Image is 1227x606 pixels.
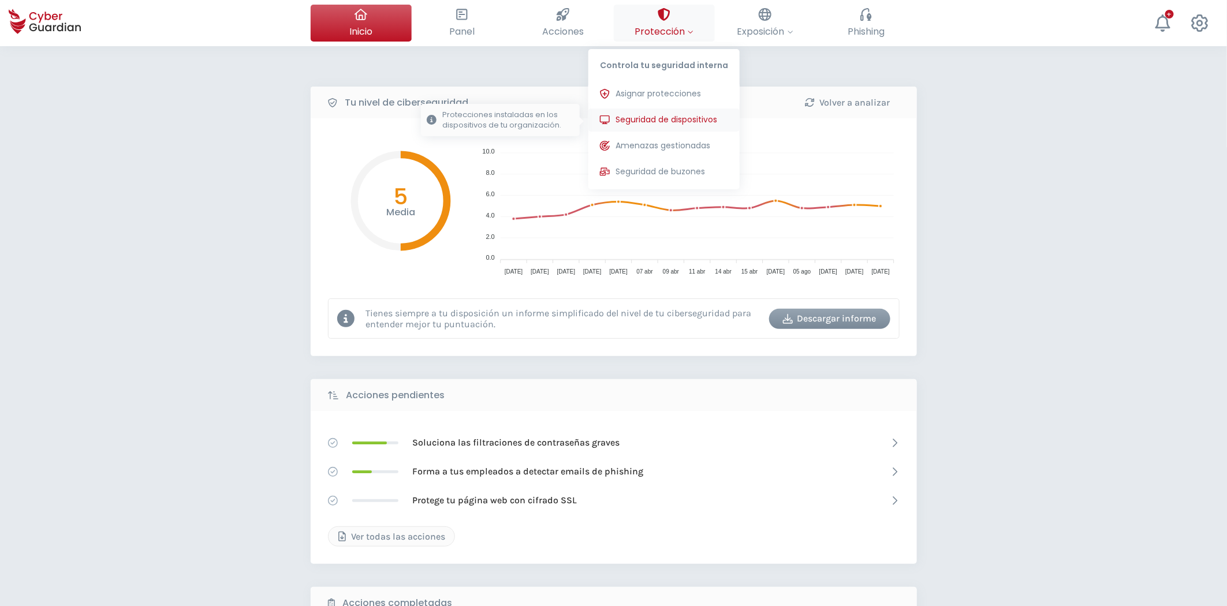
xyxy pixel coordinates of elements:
[778,312,882,326] div: Descargar informe
[349,24,372,39] span: Inicio
[616,88,701,100] span: Asignar protecciones
[689,268,706,275] tspan: 11 abr
[616,140,710,152] span: Amenazas gestionadas
[787,92,908,113] button: Volver a analizar
[715,5,816,42] button: Exposición
[662,268,679,275] tspan: 09 abr
[616,166,705,178] span: Seguridad de buzones
[311,5,412,42] button: Inicio
[486,212,494,219] tspan: 4.0
[413,494,577,507] p: Protege tu página web con cifrado SSL
[346,388,445,402] b: Acciones pendientes
[542,24,584,39] span: Acciones
[486,233,494,240] tspan: 2.0
[871,268,890,275] tspan: [DATE]
[486,169,494,176] tspan: 8.0
[588,160,740,184] button: Seguridad de buzones
[819,268,837,275] tspan: [DATE]
[486,255,494,261] tspan: 0.0
[769,309,890,329] button: Descargar informe
[635,24,693,39] span: Protección
[413,465,644,478] p: Forma a tus empleados a detectar emails de phishing
[442,110,574,130] p: Protecciones instaladas en los dispositivos de tu organización.
[715,268,732,275] tspan: 14 abr
[796,96,900,110] div: Volver a analizar
[588,109,740,132] button: Seguridad de dispositivosProtecciones instaladas en los dispositivos de tu organización.
[609,268,628,275] tspan: [DATE]
[845,268,864,275] tspan: [DATE]
[531,268,549,275] tspan: [DATE]
[766,268,785,275] tspan: [DATE]
[504,268,523,275] tspan: [DATE]
[583,268,602,275] tspan: [DATE]
[588,134,740,158] button: Amenazas gestionadas
[449,24,475,39] span: Panel
[337,530,446,544] div: Ver todas las acciones
[816,5,917,42] button: Phishing
[741,268,758,275] tspan: 15 abr
[737,24,793,39] span: Exposición
[636,268,653,275] tspan: 07 abr
[1165,10,1174,18] div: +
[482,148,494,155] tspan: 10.0
[366,308,760,330] p: Tienes siempre a tu disposición un informe simplificado del nivel de tu ciberseguridad para enten...
[793,268,811,275] tspan: 05 ago
[588,49,740,77] p: Controla tu seguridad interna
[328,526,455,547] button: Ver todas las acciones
[848,24,885,39] span: Phishing
[616,114,717,126] span: Seguridad de dispositivos
[412,5,513,42] button: Panel
[588,83,740,106] button: Asignar protecciones
[557,268,575,275] tspan: [DATE]
[345,96,469,110] b: Tu nivel de ciberseguridad
[486,190,494,197] tspan: 6.0
[413,436,620,449] p: Soluciona las filtraciones de contraseñas graves
[614,5,715,42] button: ProtecciónControla tu seguridad internaAsignar proteccionesSeguridad de dispositivosProtecciones ...
[513,5,614,42] button: Acciones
